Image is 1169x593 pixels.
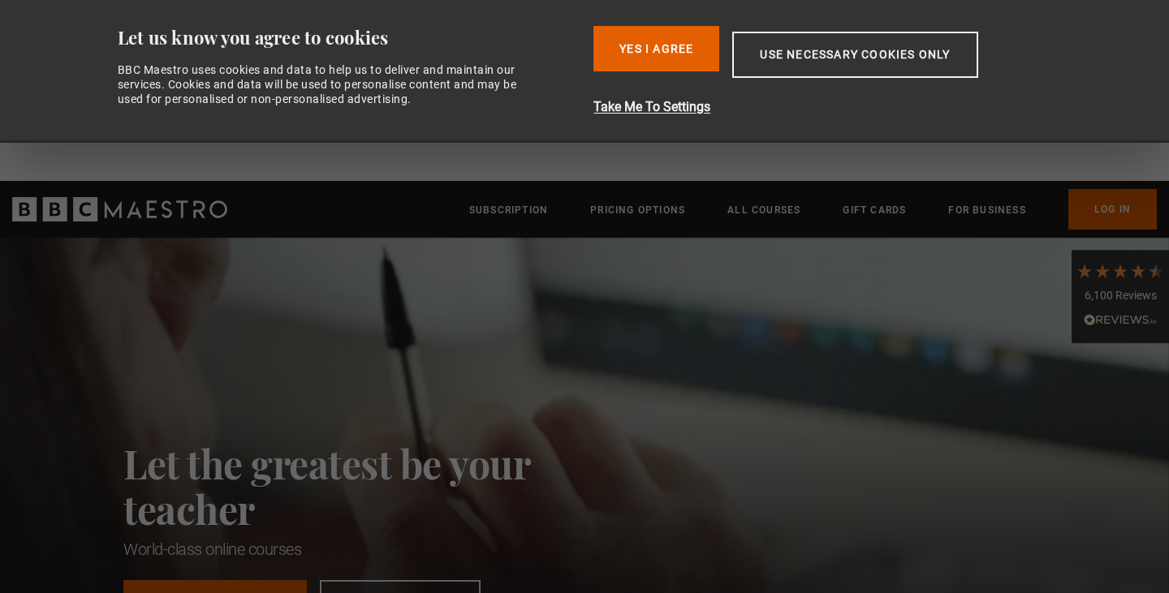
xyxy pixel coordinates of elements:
[1076,312,1165,331] div: Read All Reviews
[593,26,719,71] button: Yes I Agree
[118,26,581,49] div: Let us know you agree to cookies
[843,202,906,218] a: Gift Cards
[1076,262,1165,280] div: 4.7 Stars
[590,202,685,218] a: Pricing Options
[948,202,1025,218] a: For business
[12,197,227,221] svg: BBC Maestro
[1076,288,1165,304] div: 6,100 Reviews
[1068,189,1157,230] a: Log In
[1084,314,1157,325] img: REVIEWS.io
[123,440,602,531] h2: Let the greatest be your teacher
[118,62,535,107] div: BBC Maestro uses cookies and data to help us to deliver and maintain our services. Cookies and da...
[469,189,1157,230] nav: Primary
[593,97,1063,117] button: Take Me To Settings
[1072,250,1169,344] div: 6,100 ReviewsRead All Reviews
[732,32,977,78] button: Use necessary cookies only
[727,202,800,218] a: All Courses
[469,202,548,218] a: Subscription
